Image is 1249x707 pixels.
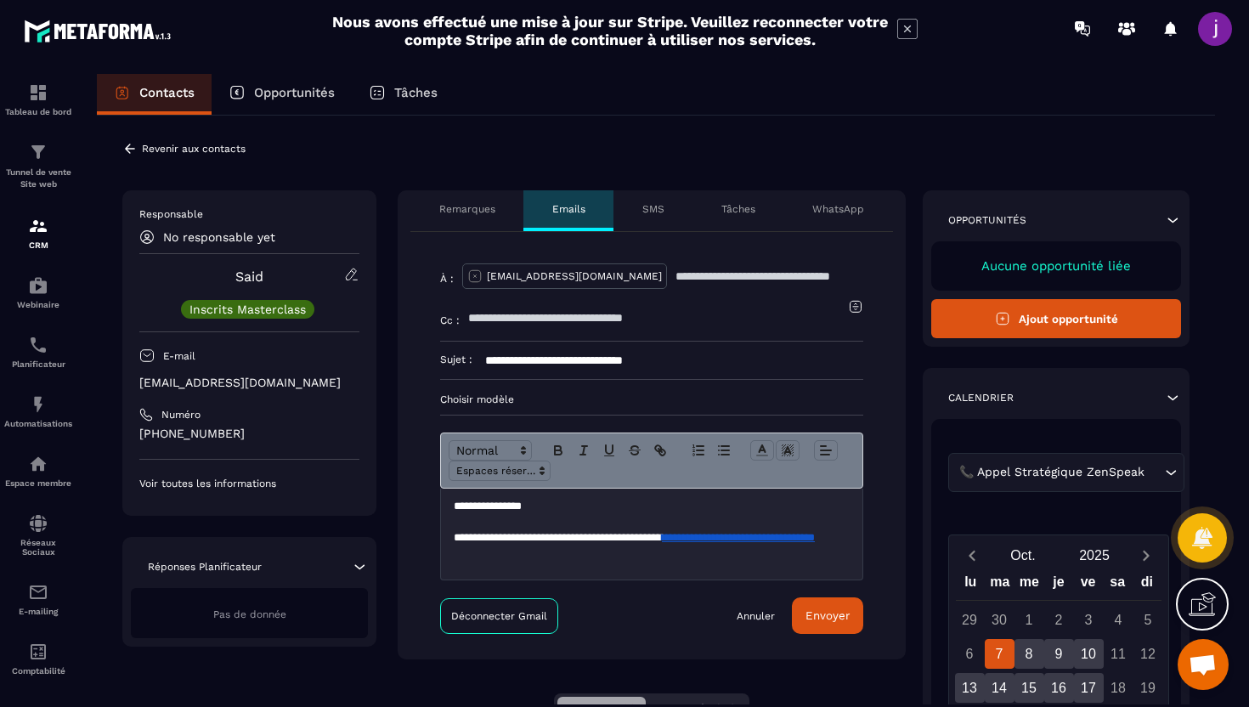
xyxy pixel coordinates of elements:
div: 7 [985,639,1014,669]
div: di [1132,570,1161,600]
a: formationformationCRM [4,203,72,263]
p: Contacts [139,85,195,100]
img: automations [28,454,48,474]
p: Responsable [139,207,359,221]
div: 5 [1133,605,1163,635]
p: E-mail [163,349,195,363]
img: logo [24,15,177,47]
img: automations [28,275,48,296]
p: Tâches [394,85,438,100]
div: 12 [1133,639,1163,669]
div: lu [956,570,986,600]
p: Emails [552,202,585,216]
div: 8 [1014,639,1044,669]
p: Automatisations [4,419,72,428]
p: CRM [4,240,72,250]
a: Said [235,269,263,285]
img: accountant [28,642,48,662]
p: Réseaux Sociaux [4,538,72,557]
p: Inscrits Masterclass [189,303,306,315]
button: Open months overlay [987,540,1059,570]
p: WhatsApp [812,202,864,216]
p: SMS [642,202,664,216]
div: 18 [1104,673,1133,703]
div: Search for option [948,453,1184,492]
h2: Nous avons effectué une mise à jour sur Stripe. Veuillez reconnecter votre compte Stripe afin de ... [331,13,889,48]
p: À : [440,272,454,286]
p: [EMAIL_ADDRESS][DOMAIN_NAME] [487,269,662,283]
a: Déconnecter Gmail [440,598,558,634]
button: Open years overlay [1059,540,1130,570]
p: [EMAIL_ADDRESS][DOMAIN_NAME] [139,375,359,391]
a: emailemailE-mailing [4,569,72,629]
p: [PHONE_NUMBER] [139,426,359,442]
div: 19 [1133,673,1163,703]
div: 16 [1044,673,1074,703]
a: formationformationTableau de bord [4,70,72,129]
p: Tunnel de vente Site web [4,167,72,190]
div: 9 [1044,639,1074,669]
div: 13 [955,673,985,703]
p: Tableau de bord [4,107,72,116]
p: Espace membre [4,478,72,488]
div: 15 [1014,673,1044,703]
div: 17 [1074,673,1104,703]
img: email [28,582,48,602]
p: Choisir modèle [440,393,863,406]
p: Comptabilité [4,666,72,676]
a: Tâches [352,74,455,115]
button: Ajout opportunité [931,299,1181,338]
div: je [1044,570,1074,600]
a: Opportunités [212,74,352,115]
a: formationformationTunnel de vente Site web [4,129,72,203]
a: Contacts [97,74,212,115]
a: accountantaccountantComptabilité [4,629,72,688]
div: 29 [955,605,985,635]
img: scheduler [28,335,48,355]
div: 10 [1074,639,1104,669]
p: E-mailing [4,607,72,616]
span: Pas de donnée [213,608,286,620]
button: Envoyer [792,597,863,634]
div: 1 [1014,605,1044,635]
a: automationsautomationsAutomatisations [4,382,72,441]
div: 6 [955,639,985,669]
img: social-network [28,513,48,534]
p: Aucune opportunité liée [948,258,1164,274]
div: ma [986,570,1015,600]
p: Réponses Planificateur [148,560,262,574]
div: Ouvrir le chat [1178,639,1229,690]
button: Next month [1130,544,1161,567]
a: schedulerschedulerPlanificateur [4,322,72,382]
div: ve [1073,570,1103,600]
p: Voir toutes les informations [139,477,359,490]
span: 📞 Appel Stratégique ZenSpeak [955,463,1148,482]
button: Previous month [956,544,987,567]
input: Search for option [1148,463,1161,482]
p: Tâches [721,202,755,216]
div: 30 [985,605,1014,635]
p: No responsable yet [163,230,275,244]
div: 4 [1104,605,1133,635]
a: social-networksocial-networkRéseaux Sociaux [4,501,72,569]
div: sa [1103,570,1133,600]
div: 11 [1104,639,1133,669]
div: me [1014,570,1044,600]
p: Remarques [439,202,495,216]
div: 2 [1044,605,1074,635]
p: Opportunités [254,85,335,100]
p: Cc : [440,314,460,327]
a: automationsautomationsWebinaire [4,263,72,322]
p: Numéro [161,408,201,421]
div: 14 [985,673,1014,703]
img: formation [28,82,48,103]
p: Revenir aux contacts [142,143,246,155]
p: Opportunités [948,213,1026,227]
img: automations [28,394,48,415]
p: Sujet : [440,353,472,366]
p: Webinaire [4,300,72,309]
img: formation [28,142,48,162]
p: Planificateur [4,359,72,369]
p: Calendrier [948,391,1014,404]
a: automationsautomationsEspace membre [4,441,72,501]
